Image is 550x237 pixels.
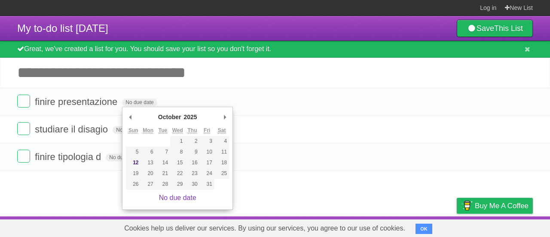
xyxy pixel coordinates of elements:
label: Done [17,122,30,135]
a: Suggest a feature [479,219,533,235]
abbr: Friday [204,127,210,134]
a: Terms [416,219,435,235]
button: 2 [185,136,199,147]
img: Buy me a coffee [461,198,473,213]
button: 6 [141,147,156,157]
span: No due date [106,154,141,161]
label: Done [17,150,30,163]
button: 27 [141,179,156,190]
button: 21 [156,168,170,179]
button: 15 [170,157,185,168]
span: Buy me a coffee [475,198,529,213]
button: 22 [170,168,185,179]
b: This List [494,24,523,33]
button: 23 [185,168,199,179]
a: No due date [159,194,196,201]
a: About [342,219,361,235]
button: 19 [126,168,141,179]
div: October [157,111,183,123]
a: Developers [371,219,406,235]
abbr: Wednesday [172,127,183,134]
button: 20 [141,168,156,179]
abbr: Monday [143,127,153,134]
a: Buy me a coffee [457,198,533,214]
button: Previous Month [126,111,134,123]
abbr: Thursday [188,127,197,134]
button: 14 [156,157,170,168]
span: My to-do list [DATE] [17,22,108,34]
button: 8 [170,147,185,157]
button: Next Month [220,111,229,123]
button: 18 [214,157,229,168]
abbr: Saturday [218,127,226,134]
button: 5 [126,147,141,157]
span: No due date [122,98,157,106]
button: 24 [200,168,214,179]
button: 29 [170,179,185,190]
button: 3 [200,136,214,147]
abbr: Sunday [128,127,138,134]
button: OK [416,224,432,234]
button: 10 [200,147,214,157]
span: finire presentazione [35,96,119,107]
button: 12 [126,157,141,168]
button: 7 [156,147,170,157]
button: 17 [200,157,214,168]
button: 26 [126,179,141,190]
button: 9 [185,147,199,157]
button: 4 [214,136,229,147]
span: finire tipologia d [35,151,103,162]
label: Done [17,95,30,108]
span: No due date [113,126,147,134]
button: 28 [156,179,170,190]
span: Cookies help us deliver our services. By using our services, you agree to our use of cookies. [116,220,414,237]
button: 25 [214,168,229,179]
button: 16 [185,157,199,168]
a: Privacy [446,219,468,235]
abbr: Tuesday [159,127,167,134]
button: 13 [141,157,156,168]
a: SaveThis List [457,20,533,37]
button: 30 [185,179,199,190]
div: 2025 [183,111,199,123]
span: studiare il disagio [35,124,110,135]
button: 31 [200,179,214,190]
button: 1 [170,136,185,147]
button: 11 [214,147,229,157]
